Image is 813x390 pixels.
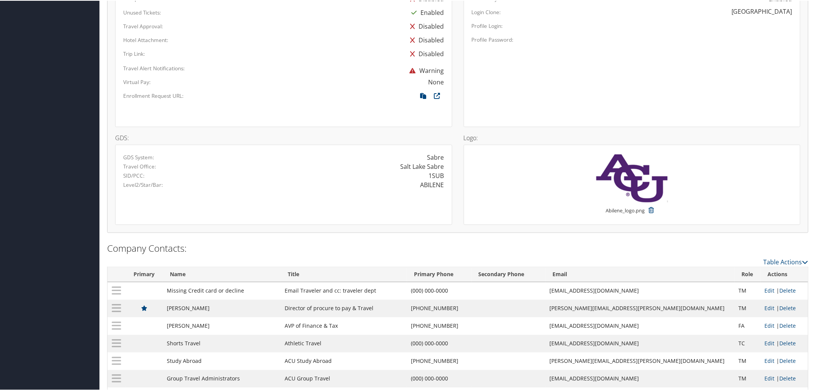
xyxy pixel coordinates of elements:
[281,317,407,334] td: AVP of Finance & Tax
[765,357,775,364] a: Edit
[765,322,775,329] a: Edit
[594,152,670,202] img: Abilene_logo.png
[123,78,151,85] label: Virtual Pay:
[281,352,407,369] td: ACU Study Abroad
[401,161,444,170] div: Salt Lake Sabre
[281,334,407,352] td: Athletic Travel
[123,180,163,188] label: Level2/Star/Bar:
[764,257,808,266] a: Table Actions
[107,241,808,254] h2: Company Contacts:
[761,352,808,369] td: |
[735,317,761,334] td: FA
[761,299,808,317] td: |
[735,352,761,369] td: TM
[123,36,168,43] label: Hotel Attachment:
[123,64,185,71] label: Travel Alert Notifications:
[408,5,444,19] div: Enabled
[123,49,145,57] label: Trip Link:
[163,317,281,334] td: [PERSON_NAME]
[407,352,472,369] td: [PHONE_NUMBER]
[765,304,775,311] a: Edit
[472,21,503,29] label: Profile Login:
[735,369,761,387] td: TM
[163,352,281,369] td: Study Abroad
[780,322,796,329] a: Delete
[407,19,444,32] div: Disabled
[123,153,154,160] label: GDS System:
[407,32,444,46] div: Disabled
[115,134,452,140] h4: GDS:
[735,282,761,299] td: TM
[472,267,546,282] th: Secondary Phone
[735,334,761,352] td: TC
[281,299,407,317] td: Director of procure to pay & Travel
[761,317,808,334] td: |
[761,282,808,299] td: |
[163,334,281,352] td: Shorts Travel
[761,334,808,352] td: |
[780,374,796,382] a: Delete
[407,299,472,317] td: [PHONE_NUMBER]
[546,267,735,282] th: Email
[407,369,472,387] td: (000) 000-0000
[606,206,645,221] small: Abilene_logo.png
[546,299,735,317] td: [PERSON_NAME][EMAIL_ADDRESS][PERSON_NAME][DOMAIN_NAME]
[163,299,281,317] td: [PERSON_NAME]
[427,152,444,161] div: Sabre
[123,91,184,99] label: Enrollment Request URL:
[406,66,444,74] span: Warning
[765,286,775,294] a: Edit
[281,282,407,299] td: Email Traveler and cc: traveler dept
[761,369,808,387] td: |
[780,286,796,294] a: Delete
[546,334,735,352] td: [EMAIL_ADDRESS][DOMAIN_NAME]
[780,304,796,311] a: Delete
[123,8,161,16] label: Unused Tickets:
[428,77,444,86] div: None
[735,267,761,282] th: Role
[732,6,792,15] div: [GEOGRAPHIC_DATA]
[407,282,472,299] td: (000) 000-0000
[125,267,163,282] th: Primary
[407,317,472,334] td: [PHONE_NUMBER]
[407,267,472,282] th: Primary Phone
[464,134,801,140] h4: Logo:
[123,162,156,170] label: Travel Office:
[163,369,281,387] td: Group Travel Administrators
[780,339,796,346] a: Delete
[420,180,444,189] div: ABILENE
[281,267,407,282] th: Title
[546,282,735,299] td: [EMAIL_ADDRESS][DOMAIN_NAME]
[123,171,145,179] label: SID/PCC:
[281,369,407,387] td: ACU Group Travel
[765,374,775,382] a: Edit
[735,299,761,317] td: TM
[546,369,735,387] td: [EMAIL_ADDRESS][DOMAIN_NAME]
[765,339,775,346] a: Edit
[780,357,796,364] a: Delete
[407,46,444,60] div: Disabled
[163,267,281,282] th: Name
[546,352,735,369] td: [PERSON_NAME][EMAIL_ADDRESS][PERSON_NAME][DOMAIN_NAME]
[123,22,163,29] label: Travel Approval:
[163,282,281,299] td: Missing Credit card or decline
[472,35,514,43] label: Profile Password:
[761,267,808,282] th: Actions
[546,317,735,334] td: [EMAIL_ADDRESS][DOMAIN_NAME]
[472,8,501,15] label: Login Clone:
[407,334,472,352] td: (000) 000-0000
[429,170,444,180] div: 1SUB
